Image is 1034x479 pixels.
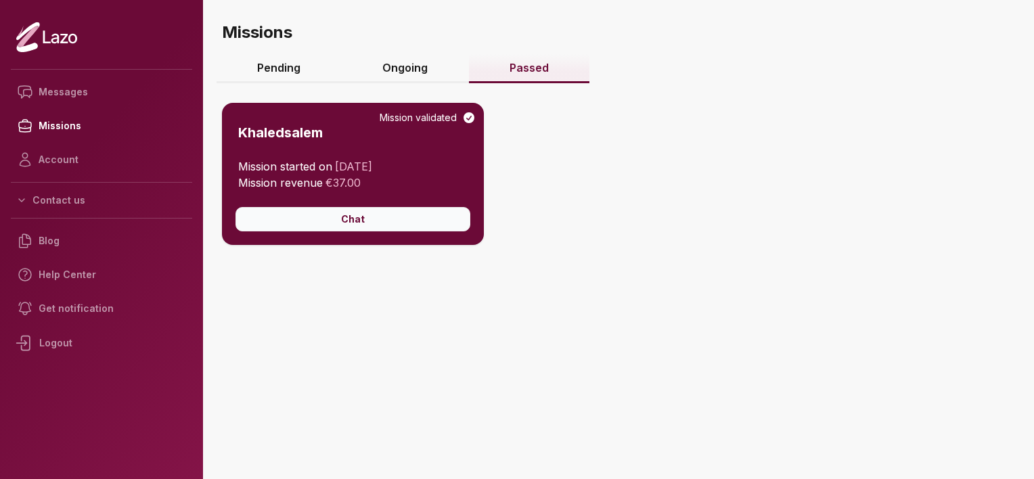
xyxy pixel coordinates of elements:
[11,292,192,325] a: Get notification
[11,143,192,177] a: Account
[342,54,469,83] a: Ongoing
[380,111,476,124] div: Mission validated
[217,54,342,83] a: Pending
[11,109,192,143] a: Missions
[11,224,192,258] a: Blog
[11,325,192,361] div: Logout
[335,160,372,173] span: [DATE]
[235,207,470,231] button: Chat
[469,54,590,83] a: Passed
[238,160,332,173] span: Mission started on
[11,75,192,109] a: Messages
[11,188,192,212] button: Contact us
[238,176,323,189] span: Mission revenue
[238,123,323,142] h3: Khaledsalem
[11,258,192,292] a: Help Center
[325,176,361,189] span: € 37.00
